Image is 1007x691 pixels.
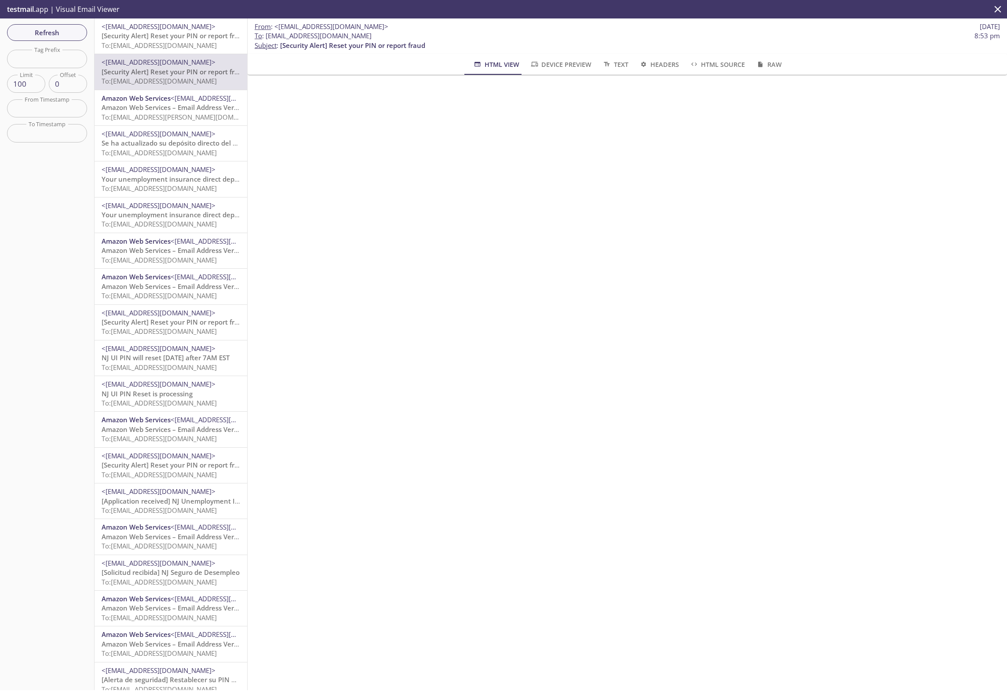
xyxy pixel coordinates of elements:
div: Amazon Web Services<[EMAIL_ADDRESS][DOMAIN_NAME]>Amazon Web Services – Email Address Verification... [95,591,247,626]
span: <[EMAIL_ADDRESS][DOMAIN_NAME]> [102,308,215,317]
div: Amazon Web Services<[EMAIL_ADDRESS][DOMAIN_NAME]>Amazon Web Services – Email Address Verification... [95,90,247,125]
span: To [255,31,262,40]
span: [Security Alert] Reset your PIN or report fraud [280,41,425,50]
span: To: [EMAIL_ADDRESS][DOMAIN_NAME] [102,77,217,85]
span: To: [EMAIL_ADDRESS][DOMAIN_NAME] [102,256,217,264]
span: Amazon Web Services – Email Address Verification Request in region [GEOGRAPHIC_DATA] ([GEOGRAPHIC... [102,282,493,291]
div: Amazon Web Services<[EMAIL_ADDRESS][DOMAIN_NAME]>Amazon Web Services – Email Address Verification... [95,519,247,554]
span: : [EMAIL_ADDRESS][DOMAIN_NAME] [255,31,372,40]
span: Your unemployment insurance direct deposit was updated [102,175,288,183]
div: <[EMAIL_ADDRESS][DOMAIN_NAME]>Your unemployment insurance direct deposit was updatedTo:[EMAIL_ADD... [95,161,247,197]
span: To: [EMAIL_ADDRESS][DOMAIN_NAME] [102,327,217,336]
span: To: [EMAIL_ADDRESS][DOMAIN_NAME] [102,506,217,515]
span: Amazon Web Services [102,94,171,102]
div: Amazon Web Services<[EMAIL_ADDRESS][DOMAIN_NAME]>Amazon Web Services – Email Address Verification... [95,626,247,662]
span: <[EMAIL_ADDRESS][DOMAIN_NAME]> [102,487,215,496]
span: <[EMAIL_ADDRESS][DOMAIN_NAME]> [171,94,285,102]
span: <[EMAIL_ADDRESS][DOMAIN_NAME]> [274,22,388,31]
span: Raw [755,59,781,70]
span: <[EMAIL_ADDRESS][DOMAIN_NAME]> [102,22,215,31]
span: To: [EMAIL_ADDRESS][DOMAIN_NAME] [102,184,217,193]
span: To: [EMAIL_ADDRESS][DOMAIN_NAME] [102,363,217,372]
span: <[EMAIL_ADDRESS][DOMAIN_NAME]> [102,129,215,138]
span: <[EMAIL_ADDRESS][DOMAIN_NAME]> [102,451,215,460]
div: <[EMAIL_ADDRESS][DOMAIN_NAME]>[Security Alert] Reset your PIN or report fraudTo:[EMAIL_ADDRESS][D... [95,305,247,340]
span: Amazon Web Services – Email Address Verification Request in region [GEOGRAPHIC_DATA] ([GEOGRAPHIC... [102,103,493,112]
span: <[EMAIL_ADDRESS][DOMAIN_NAME]> [171,523,285,531]
span: To: [EMAIL_ADDRESS][DOMAIN_NAME] [102,399,217,407]
span: Headers [639,59,679,70]
span: Amazon Web Services – Email Address Verification Request in region [GEOGRAPHIC_DATA] ([GEOGRAPHIC... [102,246,493,255]
span: To: [EMAIL_ADDRESS][DOMAIN_NAME] [102,541,217,550]
span: To: [EMAIL_ADDRESS][DOMAIN_NAME] [102,470,217,479]
p: : [255,31,1000,50]
span: Se ha actualizado su depósito directo del seguro de desempleo [102,139,300,147]
span: Amazon Web Services [102,415,171,424]
div: <[EMAIL_ADDRESS][DOMAIN_NAME]>[Security Alert] Reset your PIN or report fraudTo:[EMAIL_ADDRESS][D... [95,448,247,483]
div: <[EMAIL_ADDRESS][DOMAIN_NAME]>[Solicitud recibida] NJ Seguro de DesempleoTo:[EMAIL_ADDRESS][DOMAI... [95,555,247,590]
span: [Application received] NJ Unemployment Insurance [102,497,265,505]
span: To: [EMAIL_ADDRESS][DOMAIN_NAME] [102,649,217,658]
span: <[EMAIL_ADDRESS][DOMAIN_NAME]> [102,666,215,675]
div: Amazon Web Services<[EMAIL_ADDRESS][DOMAIN_NAME]>Amazon Web Services – Email Address Verification... [95,233,247,268]
button: Refresh [7,24,87,41]
span: NJ UI PIN will reset [DATE] after 7AM EST [102,353,230,362]
span: Amazon Web Services [102,630,171,639]
span: <[EMAIL_ADDRESS][DOMAIN_NAME]> [171,594,285,603]
span: To: [EMAIL_ADDRESS][DOMAIN_NAME] [102,148,217,157]
span: [Solicitud recibida] NJ Seguro de Desempleo [102,568,240,577]
span: <[EMAIL_ADDRESS][DOMAIN_NAME]> [102,380,215,388]
span: [Security Alert] Reset your PIN or report fraud [102,31,247,40]
span: To: [EMAIL_ADDRESS][DOMAIN_NAME] [102,41,217,50]
span: To: [EMAIL_ADDRESS][PERSON_NAME][DOMAIN_NAME] [102,113,267,121]
span: Amazon Web Services [102,272,171,281]
span: To: [EMAIL_ADDRESS][DOMAIN_NAME] [102,613,217,622]
span: <[EMAIL_ADDRESS][DOMAIN_NAME]> [102,559,215,567]
span: HTML Source [690,59,745,70]
span: <[EMAIL_ADDRESS][DOMAIN_NAME]> [171,272,285,281]
span: Your unemployment insurance direct deposit was updated [102,210,288,219]
span: : [255,22,388,31]
div: <[EMAIL_ADDRESS][DOMAIN_NAME]>NJ UI PIN will reset [DATE] after 7AM ESTTo:[EMAIL_ADDRESS][DOMAIN_... [95,340,247,376]
span: [DATE] [980,22,1000,31]
span: <[EMAIL_ADDRESS][DOMAIN_NAME]> [102,58,215,66]
span: [Security Alert] Reset your PIN or report fraud [102,67,247,76]
span: testmail [7,4,34,14]
span: From [255,22,271,31]
span: To: [EMAIL_ADDRESS][DOMAIN_NAME] [102,434,217,443]
div: <[EMAIL_ADDRESS][DOMAIN_NAME]>Your unemployment insurance direct deposit was updatedTo:[EMAIL_ADD... [95,197,247,233]
span: [Security Alert] Reset your PIN or report fraud [102,461,247,469]
span: Refresh [14,27,80,38]
span: <[EMAIL_ADDRESS][DOMAIN_NAME]> [102,201,215,210]
div: <[EMAIL_ADDRESS][DOMAIN_NAME]>NJ UI PIN Reset is processingTo:[EMAIL_ADDRESS][DOMAIN_NAME] [95,376,247,411]
span: Amazon Web Services [102,237,171,245]
div: <[EMAIL_ADDRESS][DOMAIN_NAME]>[Application received] NJ Unemployment InsuranceTo:[EMAIL_ADDRESS][... [95,483,247,519]
span: Device Preview [530,59,591,70]
span: <[EMAIL_ADDRESS][DOMAIN_NAME]> [171,415,285,424]
div: Amazon Web Services<[EMAIL_ADDRESS][DOMAIN_NAME]>Amazon Web Services – Email Address Verification... [95,412,247,447]
span: HTML View [473,59,519,70]
span: Subject [255,41,277,50]
div: Amazon Web Services<[EMAIL_ADDRESS][DOMAIN_NAME]>Amazon Web Services – Email Address Verification... [95,269,247,304]
div: <[EMAIL_ADDRESS][DOMAIN_NAME]>[Security Alert] Reset your PIN or report fraudTo:[EMAIL_ADDRESS][D... [95,54,247,89]
span: <[EMAIL_ADDRESS][DOMAIN_NAME]> [171,630,285,639]
span: To: [EMAIL_ADDRESS][DOMAIN_NAME] [102,578,217,586]
div: <[EMAIL_ADDRESS][DOMAIN_NAME]>[Security Alert] Reset your PIN or report fraudTo:[EMAIL_ADDRESS][D... [95,18,247,54]
span: <[EMAIL_ADDRESS][DOMAIN_NAME]> [102,165,215,174]
span: Amazon Web Services – Email Address Verification Request in region [GEOGRAPHIC_DATA] ([GEOGRAPHIC... [102,603,493,612]
span: Text [602,59,628,70]
span: 8:53 pm [974,31,1000,40]
span: NJ UI PIN Reset is processing [102,389,193,398]
span: [Security Alert] Reset your PIN or report fraud [102,318,247,326]
span: <[EMAIL_ADDRESS][DOMAIN_NAME]> [171,237,285,245]
div: <[EMAIL_ADDRESS][DOMAIN_NAME]>Se ha actualizado su depósito directo del seguro de desempleoTo:[EM... [95,126,247,161]
span: To: [EMAIL_ADDRESS][DOMAIN_NAME] [102,219,217,228]
span: Amazon Web Services – Email Address Verification Request in region [GEOGRAPHIC_DATA] ([GEOGRAPHIC... [102,640,493,648]
span: Amazon Web Services – Email Address Verification Request in region [GEOGRAPHIC_DATA] ([GEOGRAPHIC... [102,425,493,434]
span: [Alerta de seguridad] Restablecer su PIN o denunciar un fraude [102,675,303,684]
span: Amazon Web Services – Email Address Verification Request in region [GEOGRAPHIC_DATA] ([GEOGRAPHIC... [102,532,493,541]
span: Amazon Web Services [102,594,171,603]
span: Amazon Web Services [102,523,171,531]
span: <[EMAIL_ADDRESS][DOMAIN_NAME]> [102,344,215,353]
span: To: [EMAIL_ADDRESS][DOMAIN_NAME] [102,291,217,300]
